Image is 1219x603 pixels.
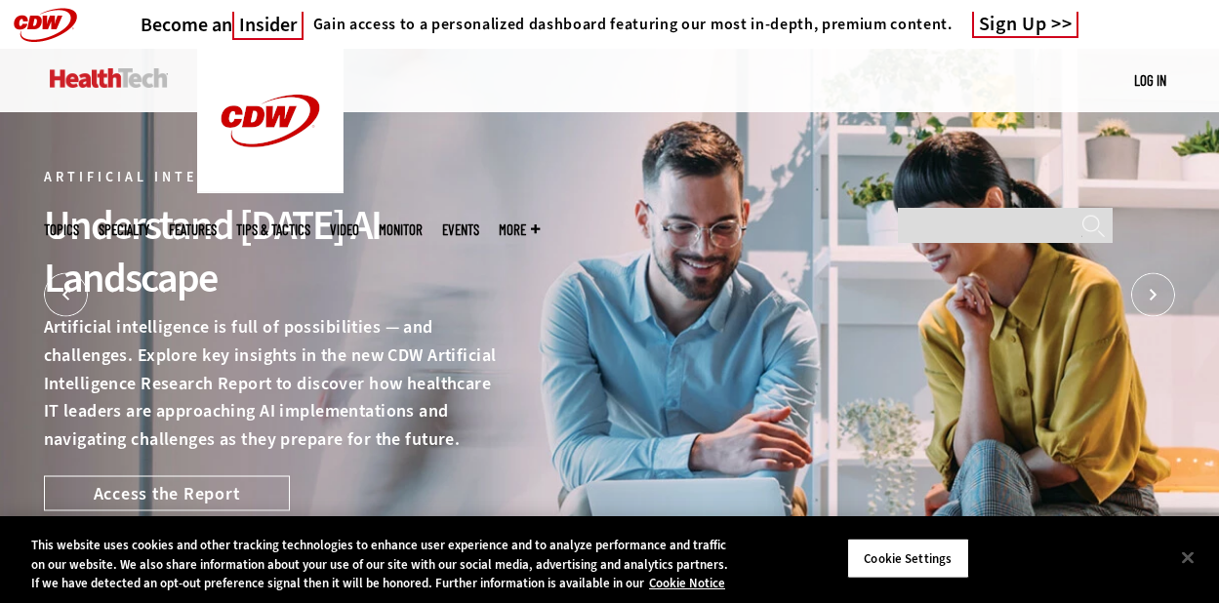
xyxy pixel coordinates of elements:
[847,538,969,579] button: Cookie Settings
[313,15,953,34] h4: Gain access to a personalized dashboard featuring our most in-depth, premium content.
[379,222,423,237] a: MonITor
[99,222,149,237] span: Specialty
[44,313,497,454] p: Artificial intelligence is full of possibilities — and challenges. Explore key insights in the ne...
[44,199,497,304] div: Understand [DATE] AI Landscape
[972,12,1079,38] a: Sign Up
[44,222,79,237] span: Topics
[169,222,217,237] a: Features
[50,68,168,88] img: Home
[44,273,88,317] button: Prev
[44,475,290,510] a: Access the Report
[442,222,479,237] a: Events
[499,222,540,237] span: More
[141,13,304,37] a: Become anInsider
[649,575,725,591] a: More information about your privacy
[31,536,731,593] div: This website uses cookies and other tracking technologies to enhance user experience and to analy...
[1131,273,1175,317] button: Next
[330,222,359,237] a: Video
[197,178,344,198] a: CDW
[236,222,310,237] a: Tips & Tactics
[232,12,304,40] span: Insider
[304,15,953,34] a: Gain access to a personalized dashboard featuring our most in-depth, premium content.
[1134,71,1166,89] a: Log in
[1134,70,1166,91] div: User menu
[1166,536,1209,579] button: Close
[141,13,304,37] h3: Become an
[197,49,344,193] img: Home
